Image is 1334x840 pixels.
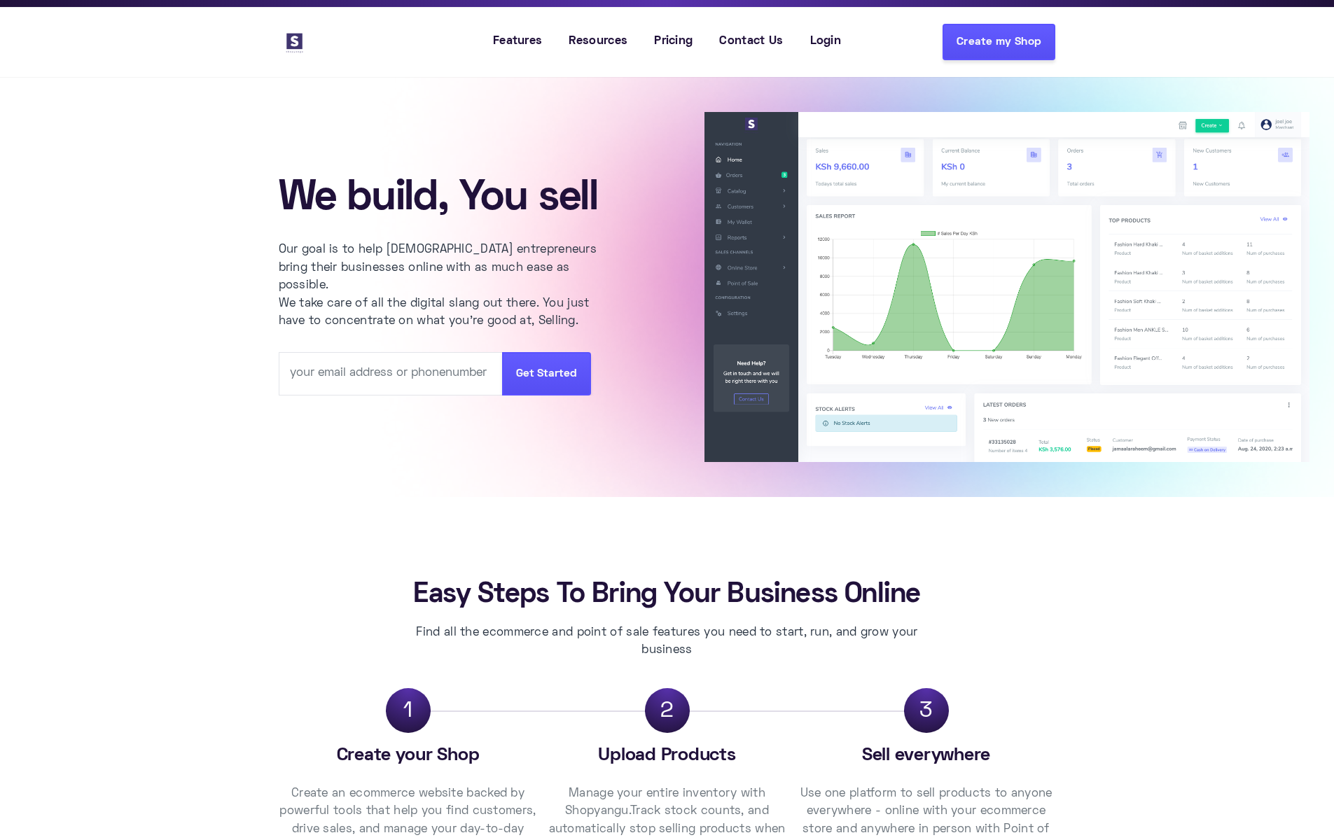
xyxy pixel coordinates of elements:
span: Contact Us [719,33,783,51]
a: Pricing [641,33,706,51]
span: Pricing [654,33,693,51]
a: Contact Us [706,33,796,51]
h2: Easy steps to bring your business online [412,581,923,610]
input: email address or phone number [279,352,503,395]
p: Our goal is to help [DEMOGRAPHIC_DATA] entrepreneurs bring their businesses online with as much e... [279,241,615,331]
h4: Upload Products [538,744,797,769]
p: Find all the ecommerce and point of sale features you need to start, run, and grow your business [415,624,919,660]
button: Get Started [502,352,591,395]
h4: Sell everywhere [797,744,1056,769]
h4: Create your Shop [279,744,538,769]
span: Resources [569,33,627,51]
span: Login [810,33,842,51]
a: Resources [555,33,641,51]
span: Features [493,33,542,51]
a: Features [480,33,556,51]
img: Shopyangu Innovations Limited [279,27,310,58]
a: Create my Shop [943,24,1055,60]
a: Login [797,33,855,51]
h2: We build, You sell [279,178,657,220]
